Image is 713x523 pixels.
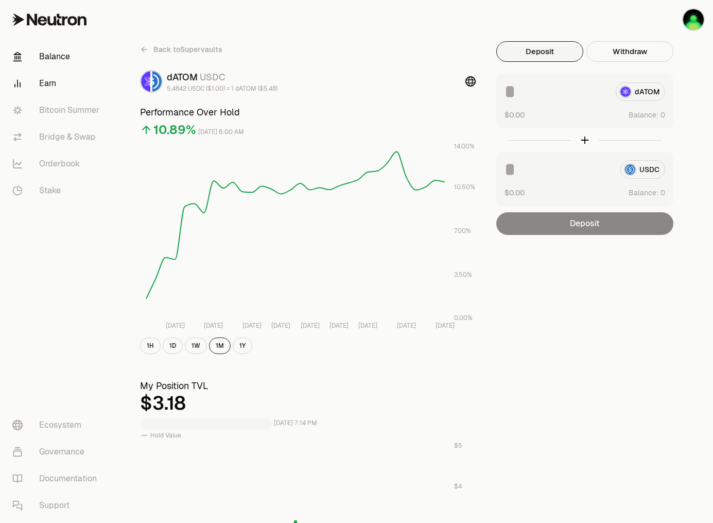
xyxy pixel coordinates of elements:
[683,9,704,30] img: jushiung139
[4,150,111,177] a: Orderbook
[200,71,225,83] span: USDC
[454,142,475,150] tspan: 14.00%
[140,105,476,120] h3: Performance Over Hold
[153,44,222,55] span: Back to Supervaults
[329,322,349,330] tspan: [DATE]
[301,322,320,330] tspan: [DATE]
[4,70,111,97] a: Earn
[152,71,162,92] img: USDC Logo
[140,393,476,414] div: $3.18
[204,322,223,330] tspan: [DATE]
[358,322,377,330] tspan: [DATE]
[454,482,462,491] tspan: $4
[4,412,111,438] a: Ecosystem
[496,41,583,62] button: Deposit
[141,71,150,92] img: dATOM Logo
[185,338,207,354] button: 1W
[397,322,416,330] tspan: [DATE]
[140,41,222,58] a: Back toSupervaults
[163,338,183,354] button: 1D
[629,188,658,198] span: Balance:
[505,187,525,198] button: $0.00
[274,417,317,429] div: [DATE] 7:14 PM
[242,322,262,330] tspan: [DATE]
[271,322,290,330] tspan: [DATE]
[166,322,185,330] tspan: [DATE]
[586,41,673,62] button: Withdraw
[140,379,476,393] h3: My Position TVL
[209,338,231,354] button: 1M
[436,322,455,330] tspan: [DATE]
[4,97,111,124] a: Bitcoin Summer
[4,124,111,150] a: Bridge & Swap
[198,126,244,138] div: [DATE] 8:00 AM
[167,85,277,93] div: 5.4842 USDC ($1.00) = 1 dATOM ($5.48)
[4,43,111,70] a: Balance
[454,183,475,191] tspan: 10.50%
[4,177,111,204] a: Stake
[153,122,196,138] div: 10.89%
[454,314,473,322] tspan: 0.00%
[454,442,462,450] tspan: $5
[233,338,252,354] button: 1Y
[4,465,111,492] a: Documentation
[505,109,525,120] button: $0.00
[4,438,111,465] a: Governance
[629,110,658,120] span: Balance:
[140,338,161,354] button: 1H
[454,227,471,235] tspan: 7.00%
[454,271,472,279] tspan: 3.50%
[150,431,181,440] span: Hold Value
[4,492,111,519] a: Support
[167,70,277,85] div: dATOM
